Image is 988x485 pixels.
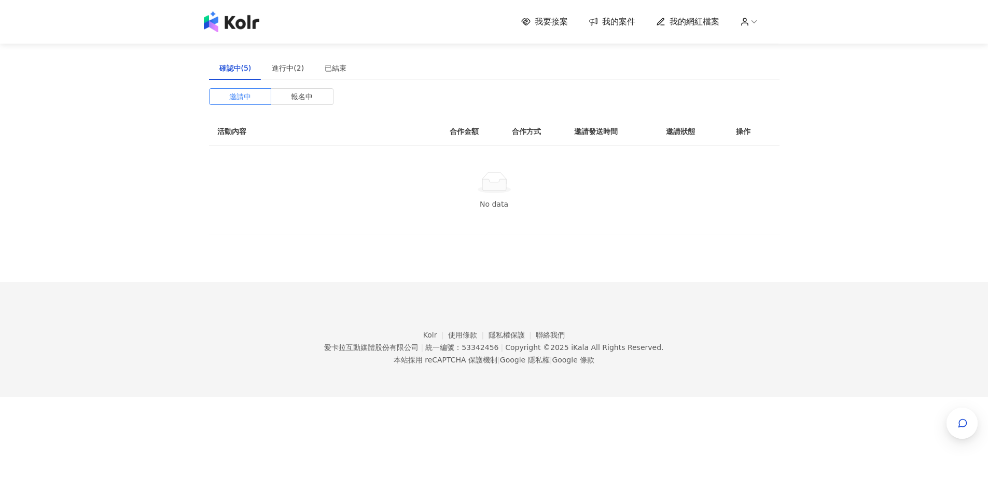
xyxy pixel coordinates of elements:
div: 已結束 [325,62,346,74]
a: Google 隱私權 [500,356,550,364]
th: 邀請狀態 [658,117,727,146]
div: No data [221,198,767,210]
div: Copyright © 2025 All Rights Reserved. [505,343,663,352]
span: 我的網紅檔案 [670,16,719,28]
span: | [550,356,552,364]
div: 統一編號：53342456 [425,343,498,352]
a: Google 條款 [552,356,594,364]
span: 我的案件 [602,16,635,28]
span: | [497,356,500,364]
a: 聯絡我們 [536,331,565,339]
div: 進行中(2) [272,62,304,74]
span: 報名中 [291,89,313,104]
span: 邀請中 [229,89,251,104]
a: 使用條款 [448,331,489,339]
div: 愛卡拉互動媒體股份有限公司 [324,343,419,352]
span: 我要接案 [535,16,568,28]
th: 合作金額 [441,117,504,146]
th: 活動內容 [209,117,416,146]
a: Kolr [423,331,448,339]
th: 邀請發送時間 [566,117,658,146]
span: | [500,343,503,352]
span: 本站採用 reCAPTCHA 保護機制 [394,354,594,366]
th: 合作方式 [504,117,566,146]
a: 我要接案 [521,16,568,28]
div: 確認中(5) [219,62,252,74]
span: | [421,343,423,352]
a: iKala [571,343,589,352]
a: 我的網紅檔案 [656,16,719,28]
img: logo [204,11,259,32]
a: 我的案件 [589,16,635,28]
a: 隱私權保護 [489,331,536,339]
th: 操作 [728,117,780,146]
